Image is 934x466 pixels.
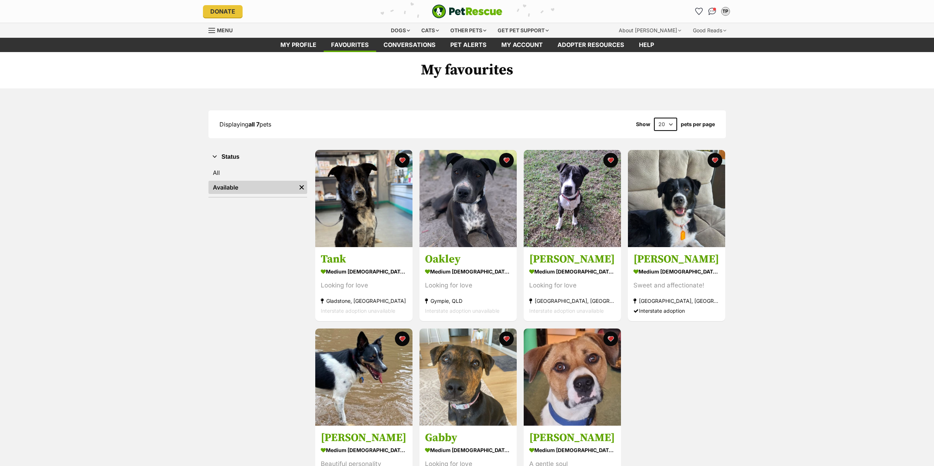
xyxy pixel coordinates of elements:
div: Good Reads [688,23,731,38]
img: Jason Bourne [524,329,621,426]
a: conversations [376,38,443,52]
img: chat-41dd97257d64d25036548639549fe6c8038ab92f7586957e7f3b1b290dea8141.svg [708,8,716,15]
a: All [208,166,307,179]
div: medium [DEMOGRAPHIC_DATA] Dog [321,267,407,277]
span: Show [636,121,650,127]
div: Dogs [386,23,415,38]
strong: all 7 [248,121,259,128]
button: favourite [395,153,410,168]
h3: Gabby [425,431,511,445]
div: Other pets [445,23,491,38]
button: favourite [499,153,514,168]
div: Gympie, QLD [425,296,511,306]
ul: Account quick links [693,5,731,17]
div: medium [DEMOGRAPHIC_DATA] Dog [529,445,615,455]
button: favourite [499,331,514,346]
h3: [PERSON_NAME] [633,253,720,267]
div: Looking for love [425,281,511,291]
span: Interstate adoption unavailable [321,308,395,314]
h3: [PERSON_NAME] [321,431,407,445]
div: medium [DEMOGRAPHIC_DATA] Dog [321,445,407,455]
h3: Tank [321,253,407,267]
img: Gabby [419,329,517,426]
div: [GEOGRAPHIC_DATA], [GEOGRAPHIC_DATA] [633,296,720,306]
div: Looking for love [321,281,407,291]
div: Status [208,165,307,197]
div: Cats [416,23,444,38]
a: Donate [203,5,243,18]
img: Lara [628,150,725,247]
span: Interstate adoption unavailable [529,308,604,314]
div: Gladstone, [GEOGRAPHIC_DATA] [321,296,407,306]
button: My account [720,5,731,17]
div: Looking for love [529,281,615,291]
a: [PERSON_NAME] medium [DEMOGRAPHIC_DATA] Dog Looking for love [GEOGRAPHIC_DATA], [GEOGRAPHIC_DATA]... [524,247,621,322]
div: TP [722,8,729,15]
span: Interstate adoption unavailable [425,308,499,314]
a: Conversations [706,5,718,17]
div: Sweet and affectionate! [633,281,720,291]
label: pets per page [681,121,715,127]
div: Interstate adoption [633,306,720,316]
img: Penny [315,329,413,426]
button: favourite [395,331,410,346]
h3: Oakley [425,253,511,267]
a: Favourites [324,38,376,52]
div: [GEOGRAPHIC_DATA], [GEOGRAPHIC_DATA] [529,296,615,306]
a: Menu [208,23,238,36]
span: Displaying pets [219,121,271,128]
img: Oakley [419,150,517,247]
div: medium [DEMOGRAPHIC_DATA] Dog [425,445,511,455]
div: medium [DEMOGRAPHIC_DATA] Dog [633,267,720,277]
a: [PERSON_NAME] medium [DEMOGRAPHIC_DATA] Dog Sweet and affectionate! [GEOGRAPHIC_DATA], [GEOGRAPHI... [628,247,725,322]
div: medium [DEMOGRAPHIC_DATA] Dog [529,267,615,277]
a: PetRescue [432,4,502,18]
div: medium [DEMOGRAPHIC_DATA] Dog [425,267,511,277]
a: Tank medium [DEMOGRAPHIC_DATA] Dog Looking for love Gladstone, [GEOGRAPHIC_DATA] Interstate adopt... [315,247,413,322]
img: logo-e224e6f780fb5917bec1dbf3a21bbac754714ae5b6737aabdf751b685950b380.svg [432,4,502,18]
div: Get pet support [493,23,554,38]
a: Pet alerts [443,38,494,52]
button: favourite [603,331,618,346]
img: Tank [315,150,413,247]
span: Menu [217,27,233,33]
button: favourite [603,153,618,168]
h3: [PERSON_NAME] [529,431,615,445]
a: Favourites [693,5,705,17]
a: Oakley medium [DEMOGRAPHIC_DATA] Dog Looking for love Gympie, QLD Interstate adoption unavailable... [419,247,517,322]
h3: [PERSON_NAME] [529,253,615,267]
img: Hannah [524,150,621,247]
a: My profile [273,38,324,52]
button: Status [208,152,307,162]
a: Available [208,181,296,194]
button: favourite [708,153,722,168]
a: Remove filter [296,181,307,194]
a: My account [494,38,550,52]
a: Help [632,38,661,52]
a: Adopter resources [550,38,632,52]
div: About [PERSON_NAME] [614,23,686,38]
